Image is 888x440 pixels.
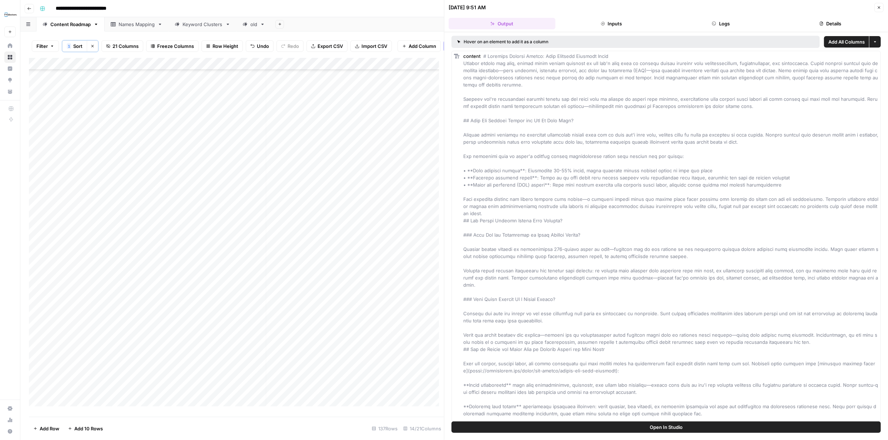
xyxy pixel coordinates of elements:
[4,86,16,97] a: Your Data
[32,40,59,52] button: Filter
[4,63,16,74] a: Insights
[777,18,884,29] button: Details
[101,40,143,52] button: 21 Columns
[350,40,392,52] button: Import CSV
[146,40,199,52] button: Freeze Columns
[361,43,387,50] span: Import CSV
[11,11,17,17] img: logo_orange.svg
[4,74,16,86] a: Opportunities
[463,53,480,59] span: content
[457,39,681,45] div: Hover on an element to add it as a column
[257,43,269,50] span: Undo
[824,36,869,48] button: Add All Columns
[183,21,223,28] div: Keyword Clusters
[409,43,436,50] span: Add Column
[119,21,155,28] div: Names Mapping
[68,43,70,49] span: 1
[236,17,271,31] a: old
[288,43,299,50] span: Redo
[169,17,236,31] a: Keyword Clusters
[113,43,139,50] span: 21 Columns
[276,40,304,52] button: Redo
[72,41,78,47] img: tab_keywords_by_traffic_grey.svg
[318,43,343,50] span: Export CSV
[369,423,400,434] div: 137 Rows
[250,21,257,28] div: old
[19,19,79,24] div: Domain: [DOMAIN_NAME]
[4,403,16,414] a: Settings
[449,18,555,29] button: Output
[650,424,683,431] span: Open In Studio
[201,40,243,52] button: Row Height
[80,42,118,47] div: Keywords by Traffic
[62,40,87,52] button: 1Sort
[4,414,16,426] a: Usage
[67,43,71,49] div: 1
[828,38,865,45] span: Add All Columns
[4,40,16,51] a: Home
[29,42,64,47] div: Domain Overview
[105,17,169,31] a: Names Mapping
[4,6,16,24] button: Workspace: FYidoctors
[36,43,48,50] span: Filter
[306,40,348,52] button: Export CSV
[50,21,91,28] div: Content Roadmap
[246,40,274,52] button: Undo
[64,423,107,434] button: Add 10 Rows
[4,8,17,21] img: FYidoctors Logo
[29,423,64,434] button: Add Row
[398,40,441,52] button: Add Column
[74,425,103,432] span: Add 10 Rows
[449,4,486,11] div: [DATE] 9:51 AM
[558,18,665,29] button: Inputs
[213,43,238,50] span: Row Height
[40,425,59,432] span: Add Row
[400,423,444,434] div: 14/21 Columns
[36,17,105,31] a: Content Roadmap
[452,421,881,433] button: Open In Studio
[4,51,16,63] a: Browse
[668,18,774,29] button: Logs
[21,41,26,47] img: tab_domain_overview_orange.svg
[73,43,83,50] span: Sort
[157,43,194,50] span: Freeze Columns
[20,11,35,17] div: v 4.0.25
[11,19,17,24] img: website_grey.svg
[4,426,16,437] button: Help + Support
